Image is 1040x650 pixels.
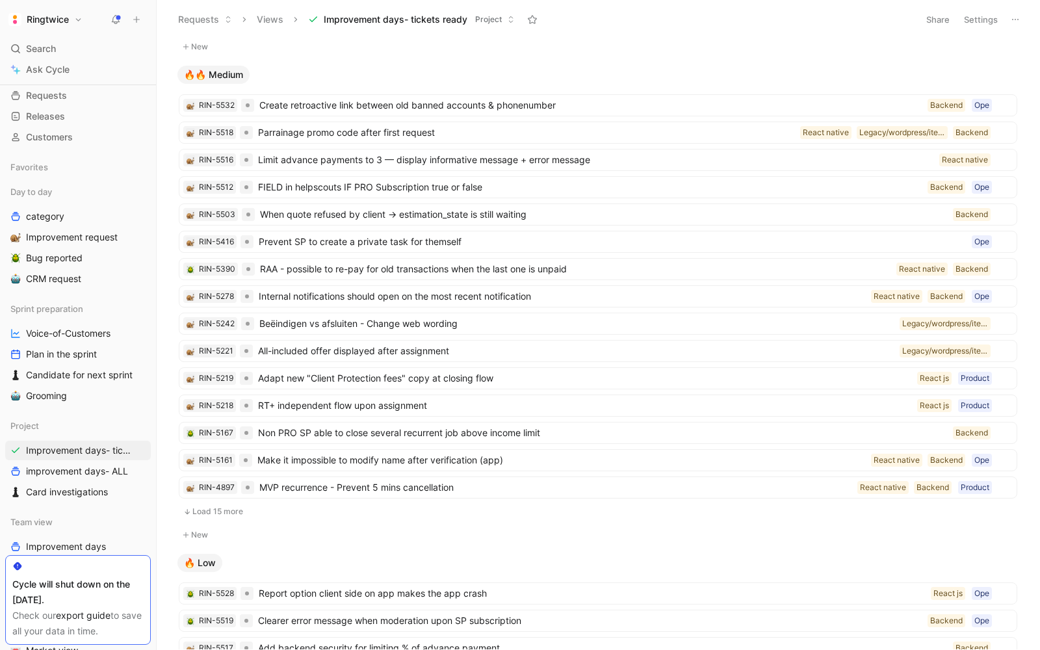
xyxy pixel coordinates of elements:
[974,614,989,627] div: Ope
[179,340,1017,362] a: 🐌RIN-5221All-included offer displayed after assignmentLegacy/wordpress/iterable
[179,285,1017,307] a: 🐌RIN-5278Internal notifications should open on the most recent notificationOpeBackendReact native
[172,10,238,29] button: Requests
[258,398,912,413] span: RT+ independent flow upon assignment
[179,176,1017,198] a: 🐌RIN-5512FIELD in helpscouts IF PRO Subscription true or falseOpeBackend
[961,372,989,385] div: Product
[10,253,21,263] img: 🪲
[5,60,151,79] a: Ask Cycle
[10,274,21,284] img: 🤖
[5,107,151,126] a: Releases
[5,10,86,29] button: RingtwiceRingtwice
[803,126,849,139] div: React native
[5,248,151,268] a: 🪲Bug reported
[56,610,110,621] a: export guide
[961,481,989,494] div: Product
[186,319,195,328] button: 🐌
[974,99,989,112] div: Ope
[475,13,502,26] span: Project
[5,86,151,105] a: Requests
[8,367,23,383] button: ♟️
[5,461,151,481] a: improvement days- ALL
[199,587,234,600] div: RIN-5528
[199,126,233,139] div: RIN-5518
[186,292,195,301] button: 🐌
[930,614,963,627] div: Backend
[199,344,233,357] div: RIN-5221
[187,430,194,437] img: 🪲
[179,258,1017,280] a: 🪲RIN-5390RAA - possible to re-pay for old transactions when the last one is unpaidBackendReact na...
[259,97,922,113] span: Create retroactive link between old banned accounts & phonenumber
[5,299,151,406] div: Sprint preparationVoice-of-CustomersPlan in the sprint♟️Candidate for next sprint🤖Grooming
[899,263,945,276] div: React native
[187,348,194,356] img: 🐌
[302,10,521,29] button: Improvement days- tickets readyProject
[179,367,1017,389] a: 🐌RIN-5219Adapt new "Client Protection fees" copy at closing flowProductReact js
[10,515,53,528] span: Team view
[186,374,195,383] button: 🐌
[26,62,70,77] span: Ask Cycle
[259,316,894,331] span: Beëindigen vs afsluiten - Change web wording
[179,313,1017,335] a: 🐌RIN-5242Beëindigen vs afsluiten - Change web wordingLegacy/wordpress/iterable
[902,344,988,357] div: Legacy/wordpress/iterable
[5,512,151,532] div: Team view
[179,504,1017,519] button: Load 15 more
[5,39,151,58] div: Search
[177,39,1019,55] button: New
[920,372,949,385] div: React js
[955,263,988,276] div: Backend
[258,125,795,140] span: Parrainage promo code after first request
[26,89,67,102] span: Requests
[187,211,194,219] img: 🐌
[26,110,65,123] span: Releases
[10,302,83,315] span: Sprint preparation
[199,614,233,627] div: RIN-5519
[199,153,233,166] div: RIN-5516
[12,577,144,608] div: Cycle will shut down on the [DATE].
[179,94,1017,116] a: 🐌RIN-5532Create retroactive link between old banned accounts & phonenumberOpeBackend
[26,369,133,382] span: Candidate for next sprint
[187,375,194,383] img: 🐌
[259,480,852,495] span: MVP recurrence - Prevent 5 mins cancellation
[187,320,194,328] img: 🐌
[874,454,920,467] div: React native
[186,183,195,192] button: 🐌
[920,399,949,412] div: React js
[186,428,195,437] button: 🪲
[5,207,151,226] a: category
[199,181,233,194] div: RIN-5512
[859,126,945,139] div: Legacy/wordpress/iterable
[187,184,194,192] img: 🐌
[186,346,195,356] div: 🐌
[199,290,234,303] div: RIN-5278
[920,10,955,29] button: Share
[5,182,151,201] div: Day to day
[186,456,195,465] button: 🐌
[186,237,195,246] div: 🐌
[186,483,195,492] div: 🐌
[26,252,83,265] span: Bug reported
[259,289,866,304] span: Internal notifications should open on the most recent notification
[186,401,195,410] div: 🐌
[199,454,233,467] div: RIN-5161
[186,210,195,219] div: 🐌
[974,454,989,467] div: Ope
[902,317,988,330] div: Legacy/wordpress/iterable
[179,149,1017,171] a: 🐌RIN-5516Limit advance payments to 3 — display informative message + error messageReact native
[187,266,194,274] img: 🪲
[186,265,195,274] button: 🪲
[933,587,963,600] div: React js
[187,402,194,410] img: 🐌
[930,181,963,194] div: Backend
[257,452,866,468] span: Make it impossible to modify name after verification (app)
[186,128,195,137] button: 🐌
[186,616,195,625] button: 🪲
[8,271,23,287] button: 🤖
[27,14,69,25] h1: Ringtwice
[10,419,39,432] span: Project
[5,157,151,177] div: Favorites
